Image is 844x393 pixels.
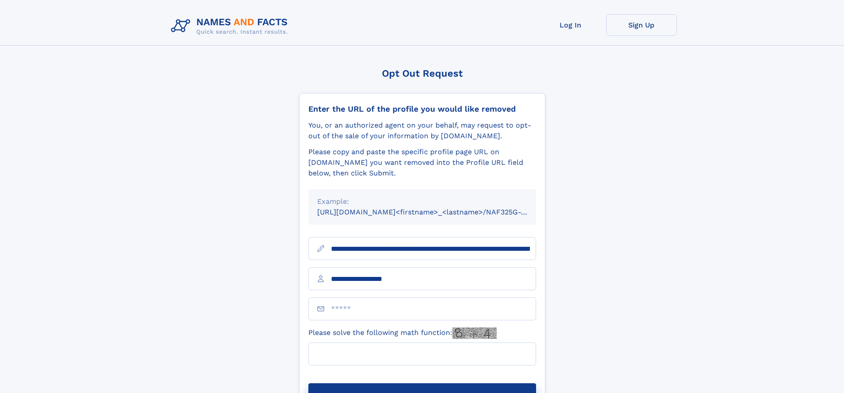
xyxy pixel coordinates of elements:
[317,208,553,216] small: [URL][DOMAIN_NAME]<firstname>_<lastname>/NAF325G-xxxxxxxx
[299,68,545,79] div: Opt Out Request
[167,14,295,38] img: Logo Names and Facts
[308,104,536,114] div: Enter the URL of the profile you would like removed
[535,14,606,36] a: Log In
[308,327,497,339] label: Please solve the following math function:
[308,120,536,141] div: You, or an authorized agent on your behalf, may request to opt-out of the sale of your informatio...
[308,147,536,179] div: Please copy and paste the specific profile page URL on [DOMAIN_NAME] you want removed into the Pr...
[317,196,527,207] div: Example:
[606,14,677,36] a: Sign Up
